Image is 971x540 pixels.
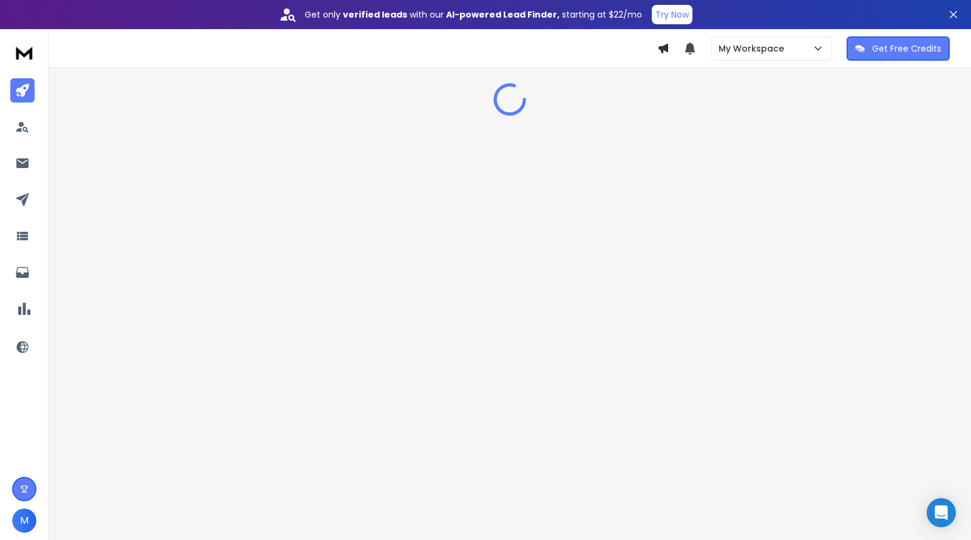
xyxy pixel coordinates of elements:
button: Get Free Credits [847,36,950,61]
button: M [12,508,36,533]
p: Get Free Credits [872,42,941,55]
p: Try Now [655,8,689,21]
strong: AI-powered Lead Finder, [446,8,560,21]
div: Open Intercom Messenger [927,498,956,527]
p: Get only with our starting at $22/mo [305,8,642,21]
strong: verified leads [343,8,407,21]
p: My Workspace [719,42,789,55]
img: logo [12,41,36,64]
button: Try Now [652,5,692,24]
